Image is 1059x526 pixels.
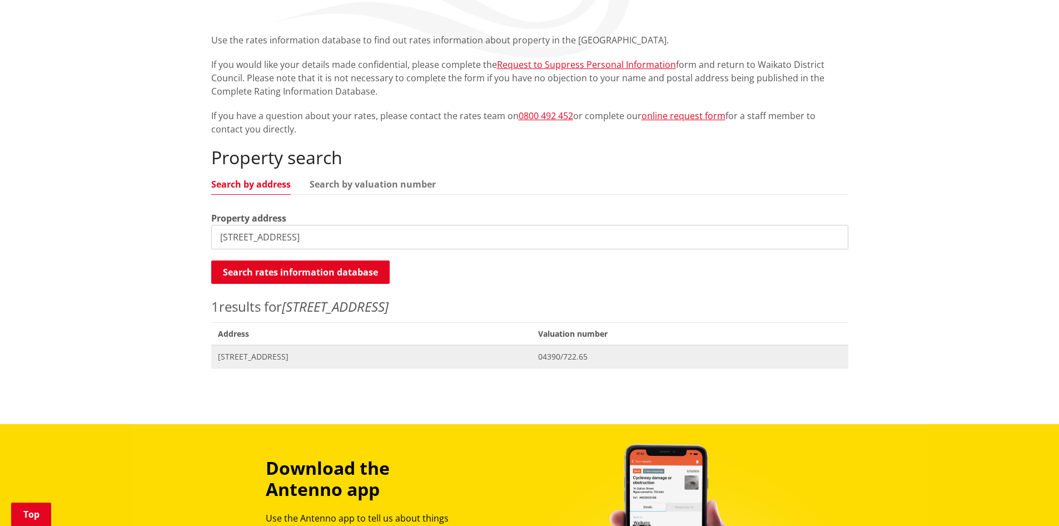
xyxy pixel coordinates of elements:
button: Search rates information database [211,260,390,284]
em: [STREET_ADDRESS] [282,297,389,316]
h3: Download the Antenno app [266,458,467,500]
p: Use the rates information database to find out rates information about property in the [GEOGRAPHI... [211,33,848,47]
a: Search by address [211,180,291,189]
a: [STREET_ADDRESS] 04390/722.65 [211,345,848,368]
span: [STREET_ADDRESS] [218,351,525,362]
a: Search by valuation number [310,180,436,189]
h2: Property search [211,147,848,168]
a: 0800 492 452 [519,110,573,122]
span: 04390/722.65 [538,351,841,362]
p: results for [211,297,848,317]
a: online request form [642,110,725,122]
iframe: Messenger Launcher [1008,479,1048,519]
input: e.g. Duke Street NGARUAWAHIA [211,225,848,249]
label: Property address [211,212,286,225]
span: Valuation number [531,322,848,345]
span: 1 [211,297,219,316]
a: Top [11,503,51,526]
span: Address [211,322,532,345]
p: If you would like your details made confidential, please complete the form and return to Waikato ... [211,58,848,98]
a: Request to Suppress Personal Information [497,58,676,71]
p: If you have a question about your rates, please contact the rates team on or complete our for a s... [211,109,848,136]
